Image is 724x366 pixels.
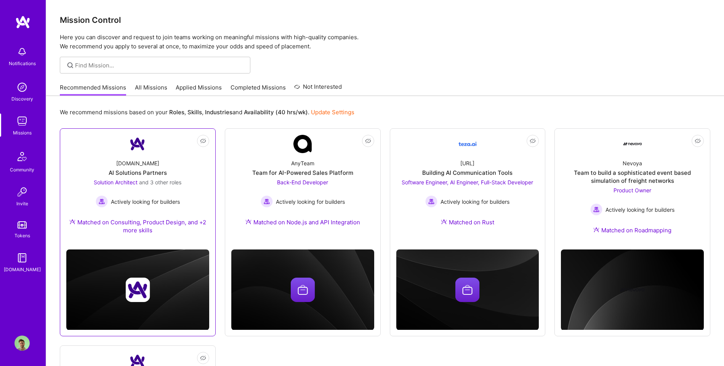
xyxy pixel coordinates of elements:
[396,249,539,330] img: cover
[205,109,232,116] b: Industries
[66,249,209,330] img: cover
[15,15,30,29] img: logo
[396,135,539,235] a: Company Logo[URL]Building AI Communication ToolsSoftware Engineer, AI Engineer, Full-Stack Develo...
[176,83,222,96] a: Applied Missions
[440,198,509,206] span: Actively looking for builders
[402,179,533,185] span: Software Engineer, AI Engineer, Full-Stack Developer
[613,187,651,193] span: Product Owner
[187,109,202,116] b: Skills
[561,169,704,185] div: Team to build a sophisticated event based simulation of freight networks
[561,249,704,331] img: cover
[116,159,159,167] div: [DOMAIN_NAME]
[66,135,209,243] a: Company Logo[DOMAIN_NAME]AI Solutions PartnersSolution Architect and 3 other rolesActively lookin...
[13,129,32,137] div: Missions
[4,265,41,273] div: [DOMAIN_NAME]
[66,61,75,70] i: icon SearchGrey
[60,83,126,96] a: Recommended Missions
[561,135,704,243] a: Company LogoNevoyaTeam to build a sophisticated event based simulation of freight networksProduct...
[14,250,30,265] img: guide book
[14,184,30,200] img: Invite
[294,82,342,96] a: Not Interested
[458,135,477,153] img: Company Logo
[66,218,209,234] div: Matched on Consulting, Product Design, and +2 more skills
[16,200,28,208] div: Invite
[290,278,315,302] img: Company logo
[231,83,286,96] a: Completed Missions
[200,355,206,361] i: icon EyeClosed
[530,138,536,144] i: icon EyeClosed
[605,206,674,214] span: Actively looking for builders
[590,203,602,216] img: Actively looking for builders
[291,159,314,167] div: AnyTeam
[231,135,374,235] a: Company LogoAnyTeamTeam for AI-Powered Sales PlatformBack-End Developer Actively looking for buil...
[623,142,642,145] img: Company Logo
[9,59,36,67] div: Notifications
[277,179,328,185] span: Back-End Developer
[135,83,167,96] a: All Missions
[425,195,437,208] img: Actively looking for builders
[252,169,353,177] div: Team for AI-Powered Sales Platform
[623,159,642,167] div: Nevoya
[311,109,354,116] a: Update Settings
[111,198,180,206] span: Actively looking for builders
[60,33,710,51] p: Here you can discover and request to join teams working on meaningful missions with high-quality ...
[455,278,480,302] img: Company logo
[293,135,312,153] img: Company Logo
[109,169,167,177] div: AI Solutions Partners
[365,138,371,144] i: icon EyeClosed
[125,278,150,302] img: Company logo
[261,195,273,208] img: Actively looking for builders
[60,108,354,116] p: We recommend missions based on your , , and .
[245,219,251,225] img: Ateam Purple Icon
[14,113,30,129] img: teamwork
[14,44,30,59] img: bell
[245,218,360,226] div: Matched on Node.js and API Integration
[13,336,32,351] a: User Avatar
[139,179,181,185] span: and 3 other roles
[128,135,147,153] img: Company Logo
[18,221,27,229] img: tokens
[460,159,474,167] div: [URL]
[13,147,31,166] img: Community
[69,219,75,225] img: Ateam Purple Icon
[593,226,671,234] div: Matched on Roadmapping
[441,219,447,225] img: Ateam Purple Icon
[60,15,710,25] h3: Mission Control
[96,195,108,208] img: Actively looking for builders
[441,218,494,226] div: Matched on Rust
[11,95,33,103] div: Discovery
[94,179,138,185] span: Solution Architect
[14,80,30,95] img: discovery
[14,336,30,351] img: User Avatar
[169,109,184,116] b: Roles
[276,198,345,206] span: Actively looking for builders
[10,166,34,174] div: Community
[620,278,645,302] img: Company logo
[14,232,30,240] div: Tokens
[75,61,245,69] input: Find Mission...
[200,138,206,144] i: icon EyeClosed
[244,109,308,116] b: Availability (40 hrs/wk)
[695,138,701,144] i: icon EyeClosed
[231,249,374,330] img: cover
[422,169,513,177] div: Building AI Communication Tools
[593,227,599,233] img: Ateam Purple Icon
